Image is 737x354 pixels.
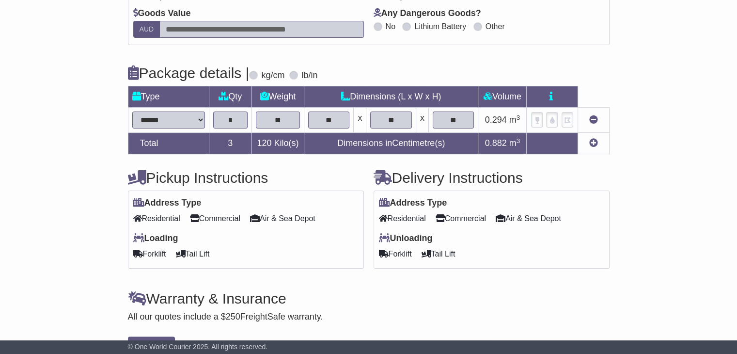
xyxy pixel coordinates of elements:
sup: 3 [517,137,520,145]
sup: 3 [517,114,520,121]
h4: Pickup Instructions [128,170,364,186]
label: lb/in [301,70,317,81]
span: 0.294 [485,115,507,125]
td: Dimensions (L x W x H) [304,86,478,108]
span: Forklift [133,246,166,261]
span: Residential [133,211,180,226]
label: Lithium Battery [414,22,466,31]
div: All our quotes include a $ FreightSafe warranty. [128,312,610,322]
span: Commercial [436,211,486,226]
a: Remove this item [589,115,598,125]
span: Tail Lift [422,246,455,261]
h4: Delivery Instructions [374,170,610,186]
label: Any Dangerous Goods? [374,8,481,19]
td: x [416,108,428,133]
h4: Warranty & Insurance [128,290,610,306]
label: Loading [133,233,178,244]
label: No [386,22,395,31]
label: Address Type [133,198,202,209]
a: Add new item [589,138,598,148]
label: Other [486,22,505,31]
td: Kilo(s) [251,133,304,154]
span: m [509,115,520,125]
h4: Package details | [128,65,250,81]
span: 250 [226,312,240,322]
td: Qty [209,86,251,108]
td: Volume [478,86,527,108]
label: kg/cm [261,70,284,81]
label: Unloading [379,233,433,244]
span: Residential [379,211,426,226]
button: Get Quotes [128,337,175,354]
span: 0.882 [485,138,507,148]
span: m [509,138,520,148]
td: Weight [251,86,304,108]
span: Air & Sea Depot [250,211,315,226]
span: Air & Sea Depot [496,211,561,226]
span: © One World Courier 2025. All rights reserved. [128,343,268,351]
label: AUD [133,21,160,38]
span: Tail Lift [176,246,210,261]
span: Forklift [379,246,412,261]
td: Type [128,86,209,108]
td: x [354,108,366,133]
label: Address Type [379,198,447,209]
td: 3 [209,133,251,154]
td: Total [128,133,209,154]
span: Commercial [190,211,240,226]
td: Dimensions in Centimetre(s) [304,133,478,154]
span: 120 [257,138,271,148]
label: Goods Value [133,8,191,19]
